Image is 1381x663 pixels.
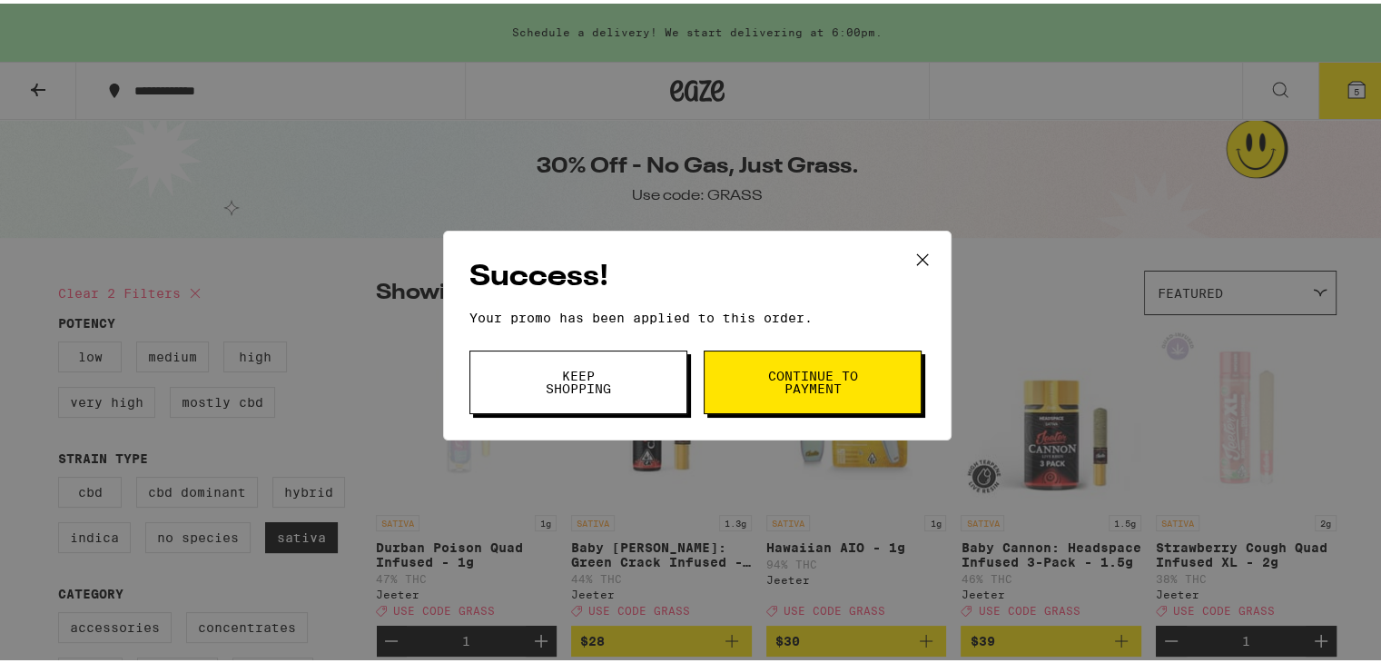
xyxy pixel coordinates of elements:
[469,307,925,322] p: Your promo has been applied to this order.
[532,366,625,391] span: Keep Shopping
[766,366,859,391] span: Continue to payment
[469,347,687,411] button: Keep Shopping
[11,13,131,27] span: Hi. Need any help?
[469,253,925,294] h2: Success!
[704,347,922,411] button: Continue to payment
